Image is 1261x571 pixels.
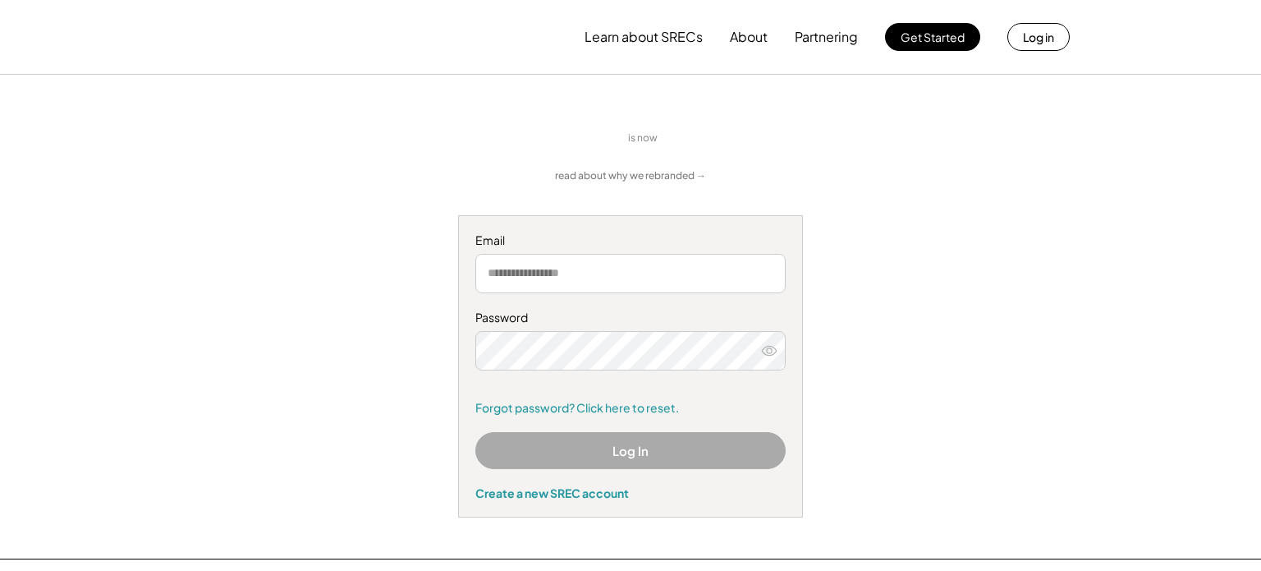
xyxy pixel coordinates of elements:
[1007,23,1070,51] button: Log in
[585,21,703,53] button: Learn about SRECs
[475,310,786,326] div: Password
[475,432,786,469] button: Log In
[475,486,786,500] div: Create a new SREC account
[885,23,980,51] button: Get Started
[191,9,328,65] img: yH5BAEAAAAALAAAAAABAAEAAAIBRAA7
[555,169,706,183] a: read about why we rebranded →
[730,21,768,53] button: About
[795,21,858,53] button: Partnering
[678,130,793,147] img: yH5BAEAAAAALAAAAAABAAEAAAIBRAA7
[475,400,786,417] a: Forgot password? Click here to reset.
[624,131,670,145] div: is now
[475,233,786,249] div: Email
[468,116,616,161] img: yH5BAEAAAAALAAAAAABAAEAAAIBRAA7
